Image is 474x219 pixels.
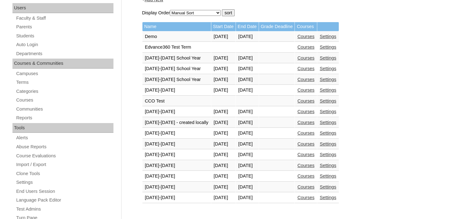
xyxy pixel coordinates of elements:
[320,163,336,168] a: Settings
[142,193,211,203] td: [DATE]-[DATE]
[297,55,314,60] a: Courses
[236,107,259,117] td: [DATE]
[142,96,211,107] td: CCO Test
[16,23,113,31] a: Parents
[16,32,113,40] a: Students
[142,171,211,182] td: [DATE]-[DATE]
[320,131,336,136] a: Settings
[142,139,211,150] td: [DATE]-[DATE]
[16,152,113,160] a: Course Evaluations
[320,195,336,200] a: Settings
[320,66,336,71] a: Settings
[297,98,314,103] a: Courses
[211,139,236,150] td: [DATE]
[16,161,113,169] a: Import / Export
[211,107,236,117] td: [DATE]
[320,109,336,114] a: Settings
[297,77,314,82] a: Courses
[297,88,314,93] a: Courses
[211,182,236,193] td: [DATE]
[16,134,113,142] a: Alerts
[320,88,336,93] a: Settings
[16,143,113,151] a: Abuse Reports
[16,41,113,49] a: Auto Login
[16,50,113,58] a: Departments
[236,64,259,74] td: [DATE]
[320,55,336,60] a: Settings
[297,141,314,146] a: Courses
[236,117,259,128] td: [DATE]
[211,128,236,139] td: [DATE]
[297,195,314,200] a: Courses
[236,150,259,160] td: [DATE]
[211,53,236,64] td: [DATE]
[16,114,113,122] a: Reports
[236,22,259,31] td: End Date
[211,150,236,160] td: [DATE]
[142,117,211,128] td: [DATE]-[DATE] - created locally
[297,184,314,189] a: Courses
[295,22,317,31] td: Courses
[297,131,314,136] a: Courses
[236,31,259,42] td: [DATE]
[236,53,259,64] td: [DATE]
[142,22,211,31] td: Name
[320,34,336,39] a: Settings
[320,152,336,157] a: Settings
[259,22,295,31] td: Grade Deadline
[16,105,113,113] a: Communities
[142,107,211,117] td: [DATE]-[DATE]
[236,139,259,150] td: [DATE]
[16,179,113,186] a: Settings
[320,174,336,179] a: Settings
[142,64,211,74] td: [DATE]-[DATE] School Year
[297,66,314,71] a: Courses
[320,77,336,82] a: Settings
[142,182,211,193] td: [DATE]-[DATE]
[142,85,211,96] td: [DATE]-[DATE]
[297,152,314,157] a: Courses
[16,196,113,204] a: Language Pack Editor
[12,123,113,133] div: Tools
[320,45,336,50] a: Settings
[297,45,314,50] a: Courses
[297,34,314,39] a: Courses
[12,3,113,13] div: Users
[211,22,236,31] td: Start Date
[142,160,211,171] td: [DATE]-[DATE]
[297,120,314,125] a: Courses
[236,128,259,139] td: [DATE]
[16,205,113,213] a: Test Admins
[297,163,314,168] a: Courses
[211,74,236,85] td: [DATE]
[16,70,113,78] a: Campuses
[142,31,211,42] td: Demo
[16,170,113,178] a: Clone Tools
[211,117,236,128] td: [DATE]
[320,184,336,189] a: Settings
[16,79,113,86] a: Terms
[211,193,236,203] td: [DATE]
[211,85,236,96] td: [DATE]
[16,188,113,195] a: End Users Session
[12,59,113,69] div: Courses & Communities
[297,174,314,179] a: Courses
[16,14,113,22] a: Faculty & Staff
[211,171,236,182] td: [DATE]
[320,98,336,103] a: Settings
[142,150,211,160] td: [DATE]-[DATE]
[142,53,211,64] td: [DATE]-[DATE] School Year
[142,9,451,16] form: Display Order
[142,74,211,85] td: [DATE]-[DATE] School Year
[236,85,259,96] td: [DATE]
[236,182,259,193] td: [DATE]
[236,160,259,171] td: [DATE]
[211,31,236,42] td: [DATE]
[16,96,113,104] a: Courses
[211,160,236,171] td: [DATE]
[236,171,259,182] td: [DATE]
[320,120,336,125] a: Settings
[236,193,259,203] td: [DATE]
[211,64,236,74] td: [DATE]
[142,42,211,53] td: Edvance360 Test Term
